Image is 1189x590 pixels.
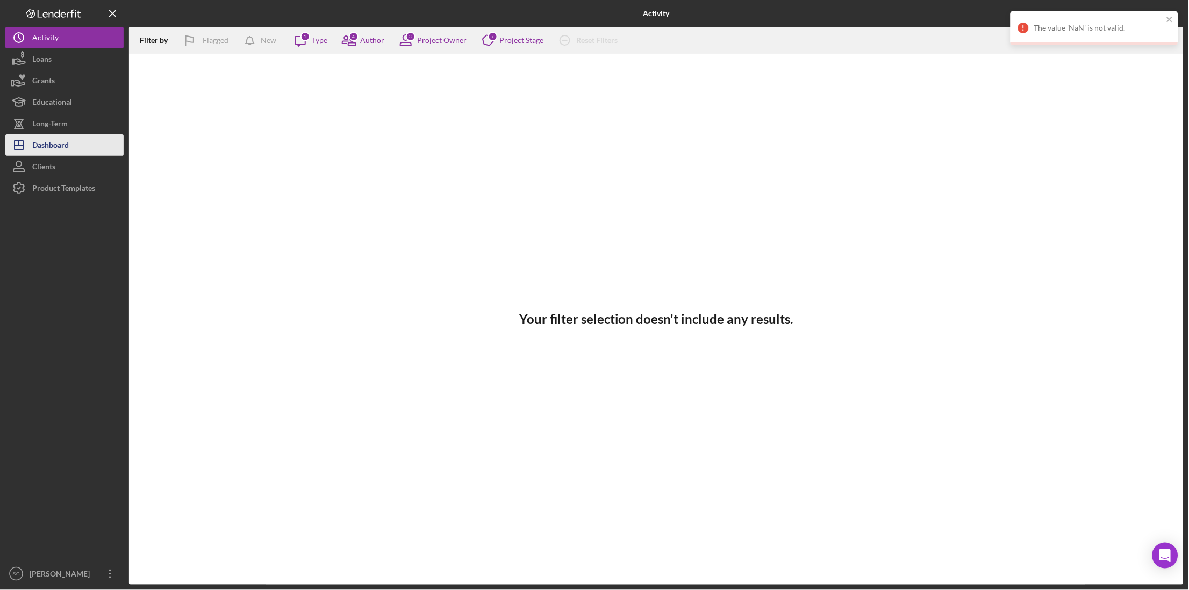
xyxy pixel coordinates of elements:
div: Author [360,36,384,45]
div: Project Owner [417,36,467,45]
div: Flagged [203,30,228,51]
div: Product Templates [32,177,95,202]
button: Educational [5,91,124,113]
div: Filter by [140,36,176,45]
h3: Your filter selection doesn't include any results. [519,312,793,327]
div: Open Intercom Messenger [1152,543,1178,569]
div: Clients [32,156,55,180]
div: Long-Term [32,113,68,137]
div: 7 [488,32,498,41]
button: Dashboard [5,134,124,156]
div: Reset Filters [576,30,618,51]
button: Loans [5,48,124,70]
div: Loans [32,48,52,73]
button: SC[PERSON_NAME] [5,563,124,585]
button: Activity [5,27,124,48]
button: close [1166,15,1174,25]
div: [PERSON_NAME] [27,563,97,587]
div: Activity [32,27,59,51]
div: The value 'NaN' is not valid. [1034,24,1163,32]
text: SC [12,571,19,577]
div: 1 [300,32,310,41]
button: Flagged [176,30,239,51]
div: 4 [349,32,359,41]
button: Clients [5,156,124,177]
div: Dashboard [32,134,69,159]
button: Long-Term [5,113,124,134]
div: Type [312,36,327,45]
div: Project Stage [499,36,543,45]
button: Grants [5,70,124,91]
button: New [239,30,287,51]
button: Product Templates [5,177,124,199]
div: New [261,30,276,51]
div: Educational [32,91,72,116]
button: Reset Filters [551,30,628,51]
div: 3 [406,32,416,41]
b: Activity [643,9,670,18]
div: Grants [32,70,55,94]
